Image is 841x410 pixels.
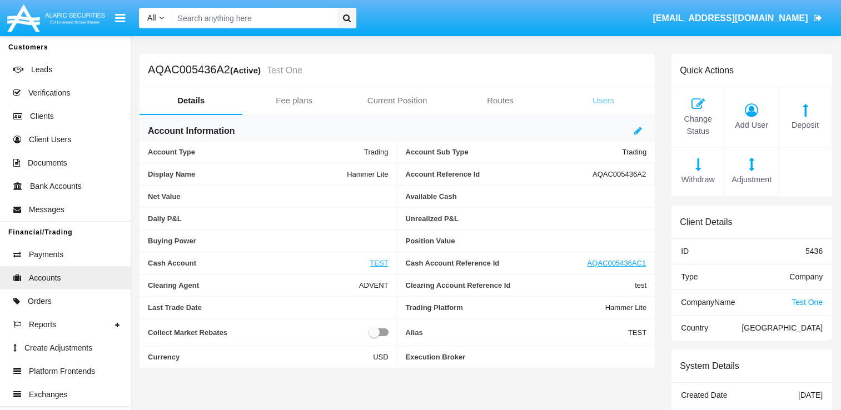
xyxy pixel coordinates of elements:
div: (Active) [230,64,264,77]
span: Country [681,323,708,332]
span: Trading [364,148,389,156]
span: Collect Market Rebates [148,326,369,339]
a: AQAC005436AC1 [587,259,646,267]
span: test [635,281,646,289]
span: Orders [28,296,52,307]
span: Execution Broker [406,353,647,361]
span: Cash Account Reference Id [406,259,588,267]
h6: Quick Actions [680,65,734,76]
a: Fee plans [242,87,345,114]
span: Platform Frontends [29,366,95,377]
span: Reports [29,319,56,331]
span: Bank Accounts [30,181,82,192]
span: Clearing Agent [148,281,359,289]
span: Hammer Lite [605,303,646,312]
span: Trading Platform [406,303,605,312]
span: Position Value [406,237,647,245]
span: ADVENT [359,281,389,289]
span: Unrealized P&L [406,214,647,223]
span: 5436 [805,247,823,256]
a: Details [140,87,242,114]
span: Alias [406,326,628,339]
span: Buying Power [148,237,389,245]
span: Withdraw [677,174,719,186]
span: Company Name [681,298,735,307]
span: Cash Account [148,259,370,267]
span: Display Name [148,170,347,178]
span: Last Trade Date [148,303,389,312]
h5: AQAC005436A2 [148,64,302,77]
span: [EMAIL_ADDRESS][DOMAIN_NAME] [653,13,808,23]
span: Net Value [148,192,389,201]
a: Users [552,87,655,114]
a: [EMAIL_ADDRESS][DOMAIN_NAME] [648,3,827,34]
input: Search [172,8,334,28]
span: Company [789,272,823,281]
span: Clients [30,111,54,122]
span: Adjustment [730,174,772,186]
span: Add User [730,119,772,132]
span: Exchanges [29,389,67,401]
a: All [139,12,172,24]
span: All [147,13,156,22]
a: TEST [370,259,388,267]
span: Account Type [148,148,364,156]
span: Hammer Lite [347,170,388,178]
span: USD [373,353,388,361]
span: Trading [622,148,646,156]
img: Logo image [6,2,107,34]
span: Documents [28,157,67,169]
span: Verifications [28,87,70,99]
span: Messages [29,204,64,216]
span: [DATE] [798,391,823,399]
span: Payments [29,249,63,261]
span: Change Status [677,113,719,137]
span: Created Date [681,391,727,399]
span: Daily P&L [148,214,389,223]
span: TEST [628,326,646,339]
h6: Client Details [680,217,732,227]
span: Clearing Account Reference Id [406,281,635,289]
span: Deposit [784,119,826,132]
span: Account Sub Type [406,148,623,156]
h6: Account Information [148,125,235,137]
span: Leads [31,64,52,76]
span: Create Adjustments [24,342,92,354]
span: Currency [148,353,373,361]
span: Account Reference Id [406,170,593,178]
span: AQAC005436A2 [593,170,646,178]
span: ID [681,247,689,256]
small: Test One [264,66,302,75]
span: Client Users [29,134,71,146]
span: Available Cash [406,192,647,201]
span: Type [681,272,698,281]
span: [GEOGRAPHIC_DATA] [742,323,823,332]
a: Current Position [346,87,449,114]
span: Test One [792,298,823,307]
h6: System Details [680,361,739,371]
span: Accounts [29,272,61,284]
a: Routes [449,87,551,114]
